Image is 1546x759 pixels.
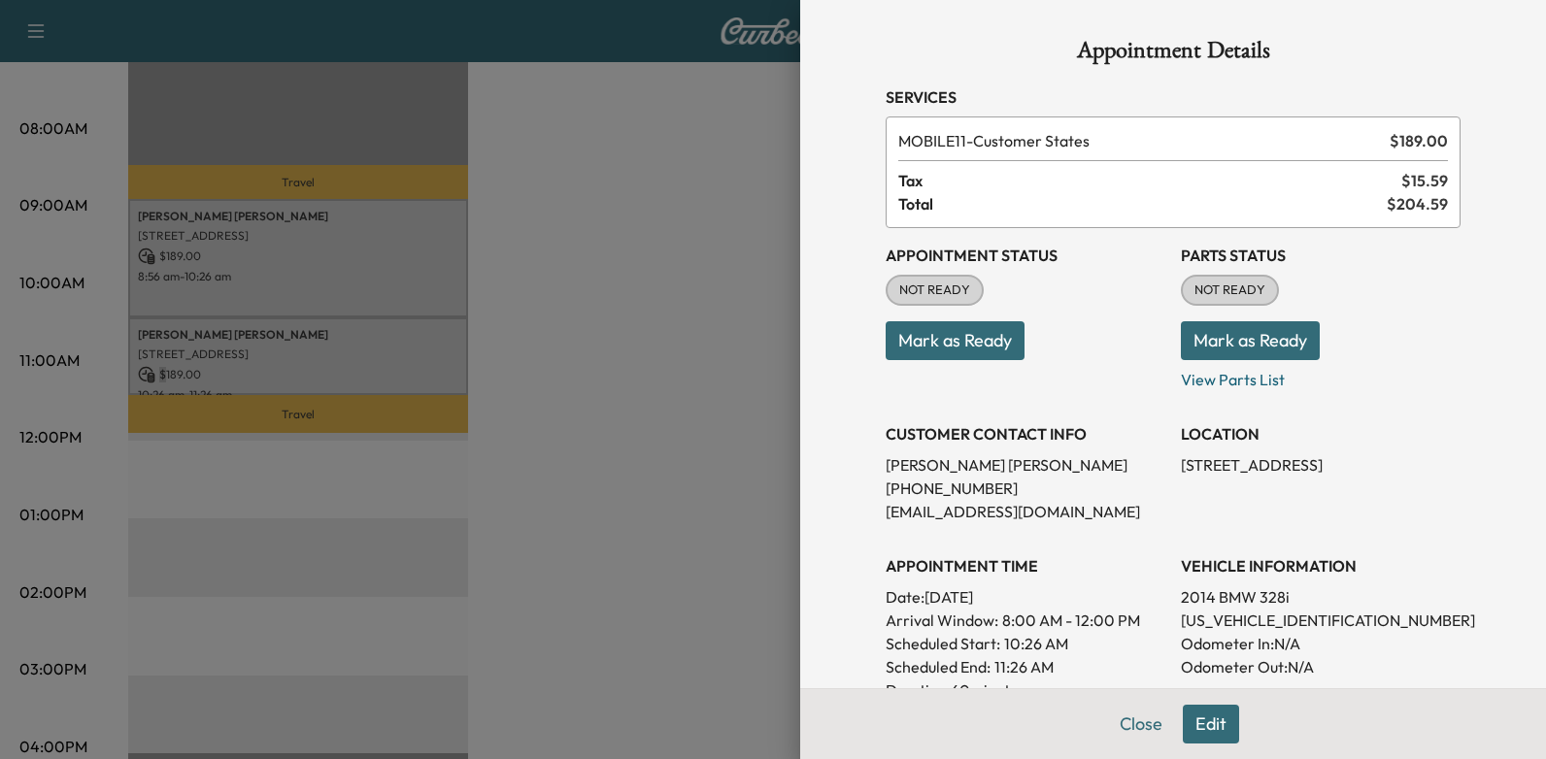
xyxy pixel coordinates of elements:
[1390,129,1448,152] span: $ 189.00
[1004,632,1068,655] p: 10:26 AM
[1181,609,1461,632] p: [US_VEHICLE_IDENTIFICATION_NUMBER]
[886,321,1025,360] button: Mark as Ready
[994,655,1054,678] p: 11:26 AM
[886,655,991,678] p: Scheduled End:
[1181,244,1461,267] h3: Parts Status
[1181,321,1320,360] button: Mark as Ready
[898,192,1387,215] span: Total
[886,585,1165,609] p: Date: [DATE]
[886,85,1461,109] h3: Services
[1181,554,1461,577] h3: VEHICLE INFORMATION
[1181,360,1461,391] p: View Parts List
[886,554,1165,577] h3: APPOINTMENT TIME
[888,280,982,300] span: NOT READY
[886,477,1165,500] p: [PHONE_NUMBER]
[886,244,1165,267] h3: Appointment Status
[1181,655,1461,678] p: Odometer Out: N/A
[886,500,1165,523] p: [EMAIL_ADDRESS][DOMAIN_NAME]
[898,169,1401,192] span: Tax
[1183,705,1239,743] button: Edit
[886,632,1000,655] p: Scheduled Start:
[1183,280,1277,300] span: NOT READY
[1002,609,1140,632] span: 8:00 AM - 12:00 PM
[886,609,1165,632] p: Arrival Window:
[886,453,1165,477] p: [PERSON_NAME] [PERSON_NAME]
[898,129,1382,152] span: Customer States
[1181,453,1461,477] p: [STREET_ADDRESS]
[1107,705,1175,743] button: Close
[1181,585,1461,609] p: 2014 BMW 328i
[1401,169,1448,192] span: $ 15.59
[886,422,1165,445] h3: CUSTOMER CONTACT INFO
[1181,632,1461,655] p: Odometer In: N/A
[1387,192,1448,215] span: $ 204.59
[886,678,1165,702] p: Duration: 60 minutes
[886,39,1461,70] h1: Appointment Details
[1181,422,1461,445] h3: LOCATION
